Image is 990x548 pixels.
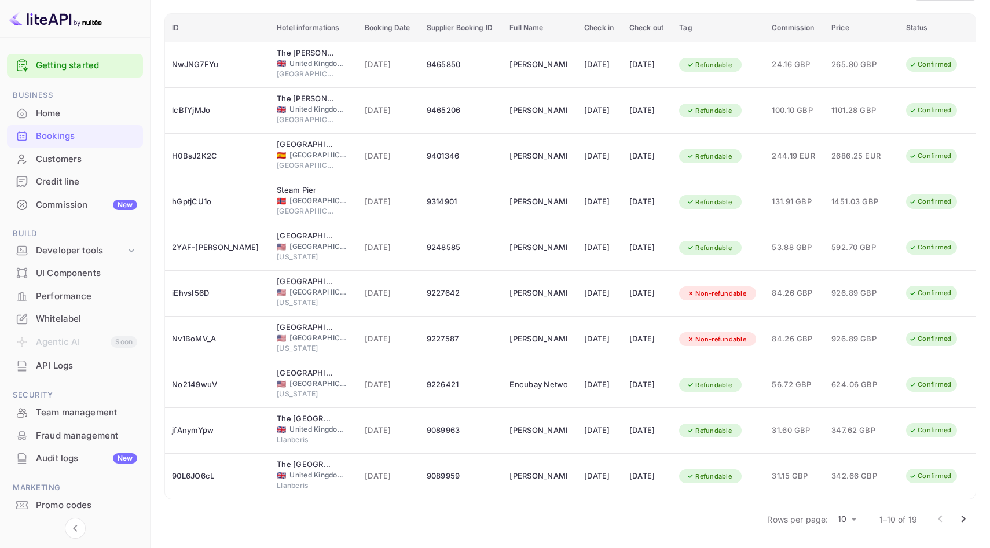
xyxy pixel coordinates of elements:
[831,241,889,254] span: 592.70 GBP
[277,459,335,470] div: The Royal Victoria Hotel
[584,330,615,348] div: [DATE]
[289,58,347,69] span: United Kingdom of [GEOGRAPHIC_DATA] and [GEOGRAPHIC_DATA]
[277,367,335,379] div: Arthouse Hotel New York City
[831,470,889,483] span: 342.66 GBP
[36,175,137,189] div: Credit line
[172,238,263,257] div: 2YAF-[PERSON_NAME]
[172,330,263,348] div: Nv1BoMV_A
[629,56,665,74] div: [DATE]
[831,104,889,117] span: 1101.28 GBP
[277,197,286,205] span: Norway
[679,104,739,118] div: Refundable
[172,467,263,486] div: 90L6JO6cL
[7,481,143,494] span: Marketing
[679,195,739,209] div: Refundable
[879,513,918,525] p: 1–10 of 19
[584,284,615,303] div: [DATE]
[420,14,503,42] th: Supplier Booking ID
[277,276,335,288] div: Arthouse Hotel New York City
[7,494,143,517] div: Promo codes
[427,193,496,211] div: 9314901
[277,47,335,59] div: The George
[277,252,335,262] span: [US_STATE]
[36,406,137,420] div: Team management
[427,147,496,165] div: 9401346
[36,267,137,280] div: UI Components
[277,289,286,296] span: United States of America
[772,241,817,254] span: 53.88 GBP
[7,308,143,330] div: Whitelabel
[901,149,959,163] div: Confirmed
[831,150,889,163] span: 2686.25 EUR
[427,376,496,394] div: 9226421
[772,333,817,345] span: 84.26 GBP
[7,285,143,307] a: Performance
[772,287,817,300] span: 84.26 GBP
[7,194,143,216] div: CommissionNew
[277,322,335,333] div: Arthouse Hotel New York City
[584,101,615,120] div: [DATE]
[901,57,959,72] div: Confirmed
[172,376,263,394] div: No2149wuV
[7,262,143,285] div: UI Components
[365,333,412,345] span: [DATE]
[289,150,347,160] span: [GEOGRAPHIC_DATA]
[36,359,137,373] div: API Logs
[36,130,137,143] div: Bookings
[509,467,567,486] div: Samuel Collins
[7,262,143,284] a: UI Components
[172,147,263,165] div: H0BsJ2K2C
[289,378,347,389] span: [GEOGRAPHIC_DATA]
[772,104,817,117] span: 100.10 GBP
[277,243,286,251] span: United States of America
[7,389,143,402] span: Security
[277,389,335,399] span: [US_STATE]
[7,402,143,424] div: Team management
[172,284,263,303] div: iEhvsI56D
[831,378,889,391] span: 624.06 GBP
[7,355,143,377] div: API Logs
[679,424,739,438] div: Refundable
[584,467,615,486] div: [DATE]
[7,148,143,171] div: Customers
[7,447,143,469] a: Audit logsNew
[824,14,899,42] th: Price
[9,9,102,28] img: LiteAPI logo
[7,125,143,148] div: Bookings
[7,425,143,447] div: Fraud management
[509,284,567,303] div: Nikolas Kampas
[509,101,567,120] div: Emma Clark
[277,106,286,113] span: United Kingdom of Great Britain and Northern Ireland
[584,421,615,440] div: [DATE]
[509,238,567,257] div: Arjun Rao
[277,472,286,479] span: United Kingdom of Great Britain and Northern Ireland
[7,447,143,470] div: Audit logsNew
[277,60,286,67] span: United Kingdom of Great Britain and Northern Ireland
[7,171,143,193] div: Credit line
[901,423,959,437] div: Confirmed
[289,196,347,206] span: [GEOGRAPHIC_DATA]
[36,107,137,120] div: Home
[509,421,567,440] div: Samuel Collins
[365,58,412,71] span: [DATE]
[277,93,335,105] div: The George
[427,238,496,257] div: 9248585
[772,196,817,208] span: 131.91 GBP
[584,147,615,165] div: [DATE]
[277,380,286,388] span: United States of America
[629,193,665,211] div: [DATE]
[365,150,412,163] span: [DATE]
[36,59,137,72] a: Getting started
[277,426,286,433] span: United Kingdom of Great Britain and Northern Ireland
[277,139,335,150] div: Hotel Barcelona Universal
[772,378,817,391] span: 56.72 GBP
[277,69,335,79] span: [GEOGRAPHIC_DATA]
[36,429,137,443] div: Fraud management
[7,308,143,329] a: Whitelabel
[365,104,412,117] span: [DATE]
[427,56,496,74] div: 9465850
[36,452,137,465] div: Audit logs
[7,194,143,215] a: CommissionNew
[672,14,765,42] th: Tag
[277,334,286,342] span: United States of America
